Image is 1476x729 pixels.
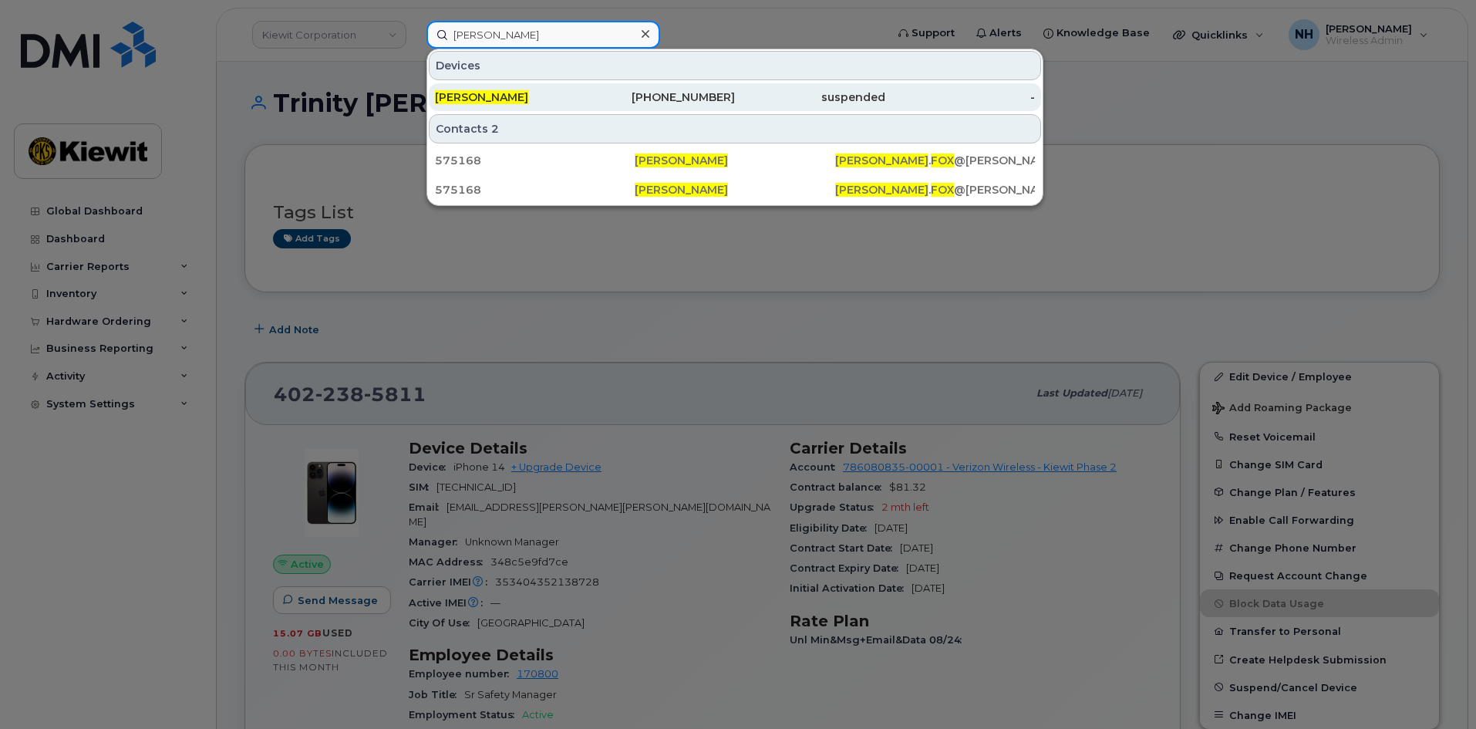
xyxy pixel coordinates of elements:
span: [PERSON_NAME] [635,183,728,197]
div: [PHONE_NUMBER] [585,89,736,105]
div: . @[PERSON_NAME][DOMAIN_NAME] [835,182,1035,197]
div: suspended [735,89,885,105]
span: [PERSON_NAME] [635,154,728,167]
span: FOX [931,154,954,167]
span: [PERSON_NAME] [435,90,528,104]
iframe: Messenger Launcher [1409,662,1464,717]
span: [PERSON_NAME] [835,154,928,167]
span: 2 [491,121,499,137]
a: 575168[PERSON_NAME][PERSON_NAME].FOX@[PERSON_NAME][DOMAIN_NAME] [429,176,1041,204]
div: 575168 [435,182,635,197]
a: 575168[PERSON_NAME][PERSON_NAME].FOX@[PERSON_NAME][DOMAIN_NAME] [429,147,1041,174]
span: [PERSON_NAME] [835,183,928,197]
a: [PERSON_NAME][PHONE_NUMBER]suspended- [429,83,1041,111]
span: FOX [931,183,954,197]
div: - [885,89,1036,105]
div: Contacts [429,114,1041,143]
div: Devices [429,51,1041,80]
div: 575168 [435,153,635,168]
div: . @[PERSON_NAME][DOMAIN_NAME] [835,153,1035,168]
